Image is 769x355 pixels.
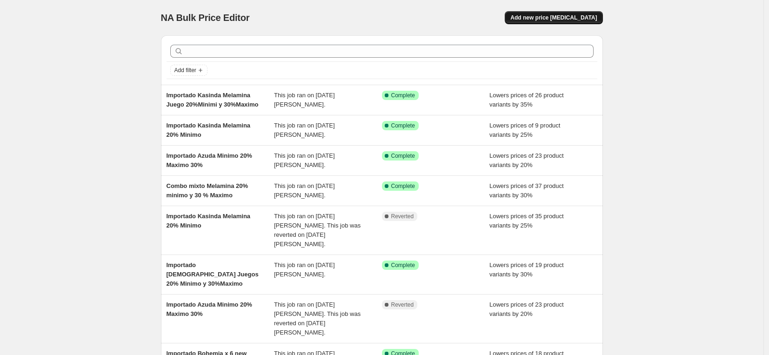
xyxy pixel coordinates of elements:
[489,213,564,229] span: Lowers prices of 35 product variants by 25%
[274,301,361,336] span: This job ran on [DATE][PERSON_NAME]. This job was reverted on [DATE][PERSON_NAME].
[510,14,597,21] span: Add new price [MEDICAL_DATA]
[489,301,564,317] span: Lowers prices of 23 product variants by 20%
[489,152,564,168] span: Lowers prices of 23 product variants by 20%
[505,11,602,24] button: Add new price [MEDICAL_DATA]
[489,122,560,138] span: Lowers prices of 9 product variants by 25%
[489,92,564,108] span: Lowers prices of 26 product variants by 35%
[391,182,415,190] span: Complete
[274,261,335,278] span: This job ran on [DATE][PERSON_NAME].
[167,92,259,108] span: Importado Kasinda Melamina Juego 20%Minimi y 30%Maximo
[391,152,415,160] span: Complete
[174,67,196,74] span: Add filter
[274,213,361,248] span: This job ran on [DATE][PERSON_NAME]. This job was reverted on [DATE][PERSON_NAME].
[167,152,252,168] span: Importado Azuda Minimo 20% Maximo 30%
[167,182,248,199] span: Combo mixto Melamina 20% minimo y 30 % Maximo
[489,182,564,199] span: Lowers prices of 37 product variants by 30%
[274,122,335,138] span: This job ran on [DATE][PERSON_NAME].
[391,213,414,220] span: Reverted
[161,13,250,23] span: NA Bulk Price Editor
[391,261,415,269] span: Complete
[391,122,415,129] span: Complete
[274,92,335,108] span: This job ran on [DATE][PERSON_NAME].
[167,213,251,229] span: Importado Kasinda Melamina 20% Minimo
[167,301,252,317] span: Importado Azuda Minimo 20% Maximo 30%
[391,92,415,99] span: Complete
[391,301,414,308] span: Reverted
[170,65,207,76] button: Add filter
[167,122,251,138] span: Importado Kasinda Melamina 20% Minimo
[274,182,335,199] span: This job ran on [DATE][PERSON_NAME].
[489,261,564,278] span: Lowers prices of 19 product variants by 30%
[167,261,259,287] span: Importado [DEMOGRAPHIC_DATA] Juegos 20% Minimo y 30%Maximo
[274,152,335,168] span: This job ran on [DATE][PERSON_NAME].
